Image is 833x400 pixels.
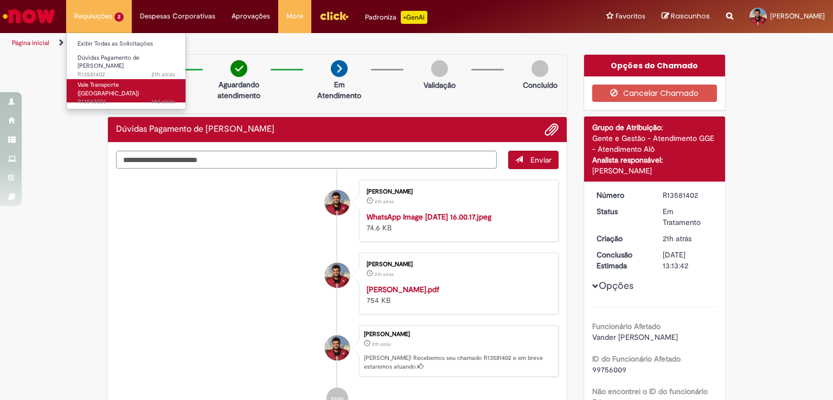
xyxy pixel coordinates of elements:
a: Aberto R13581402 : Dúvidas Pagamento de Salário [67,52,186,75]
time: 30/09/2025 13:13:38 [372,341,391,347]
p: Concluído [523,80,558,91]
div: Analista responsável: [592,154,717,165]
dt: Criação [588,233,655,244]
span: 2 [114,12,124,22]
a: Página inicial [12,38,49,47]
span: Requisições [74,11,112,22]
span: 21h atrás [375,271,394,278]
b: Funcionário Afetado [592,321,661,331]
span: 21h atrás [372,341,391,347]
a: Aberto R13543026 : Vale Transporte (VT) [67,79,186,102]
span: Dúvidas Pagamento de [PERSON_NAME] [78,54,139,70]
span: Rascunhos [671,11,710,21]
div: [PERSON_NAME] [364,331,553,338]
img: click_logo_yellow_360x200.png [319,8,349,24]
time: 17/09/2025 11:12:17 [151,98,175,106]
span: 99756009 [592,365,626,375]
li: Evaldo Leandro Potma da Silva [116,325,559,377]
span: Despesas Corporativas [140,11,215,22]
span: Vander [PERSON_NAME] [592,332,678,342]
span: 21h atrás [151,70,175,79]
img: check-circle-green.png [230,60,247,77]
span: Enviar [530,155,552,165]
span: Aprovações [232,11,270,22]
b: Não encontrei o ID do funcionário [592,386,708,396]
p: [PERSON_NAME]! Recebemos seu chamado R13581402 e em breve estaremos atuando. [364,354,553,371]
img: ServiceNow [1,5,57,27]
div: Evaldo Leandro Potma da Silva [325,263,350,288]
button: Enviar [508,151,559,169]
a: WhatsApp Image [DATE] 16.00.17.jpeg [367,212,491,222]
dt: Conclusão Estimada [588,249,655,271]
span: 21h atrás [375,198,394,205]
div: [PERSON_NAME] [592,165,717,176]
a: [PERSON_NAME].pdf [367,285,439,294]
span: R13581402 [78,70,175,79]
p: Em Atendimento [313,79,366,101]
div: [DATE] 13:13:42 [663,249,713,271]
img: arrow-next.png [331,60,348,77]
time: 30/09/2025 13:13:55 [375,198,394,205]
p: Validação [424,80,456,91]
div: Opções do Chamado [584,55,726,76]
a: Exibir Todas as Solicitações [67,38,186,50]
time: 30/09/2025 13:13:31 [375,271,394,278]
span: R13543026 [78,98,175,106]
div: Gente e Gestão - Atendimento GGE - Atendimento Alô [592,133,717,154]
dt: Número [588,190,655,201]
div: [PERSON_NAME] [367,261,547,268]
div: Evaldo Leandro Potma da Silva [325,190,350,215]
img: img-circle-grey.png [531,60,548,77]
span: [PERSON_NAME] [770,11,825,21]
span: 21h atrás [663,234,691,243]
span: Vale Transporte ([GEOGRAPHIC_DATA]) [78,81,139,98]
a: Rascunhos [662,11,710,22]
div: 754 KB [367,284,547,306]
dt: Status [588,206,655,217]
div: Evaldo Leandro Potma da Silva [325,336,350,360]
span: More [286,11,303,22]
h2: Dúvidas Pagamento de Salário Histórico de tíquete [116,125,274,134]
div: 74.6 KB [367,211,547,233]
img: img-circle-grey.png [431,60,448,77]
textarea: Digite sua mensagem aqui... [116,151,497,169]
span: Favoritos [616,11,645,22]
b: ID do Funcionário Afetado [592,354,681,364]
div: Padroniza [365,11,427,24]
p: +GenAi [401,11,427,24]
div: R13581402 [663,190,713,201]
div: 30/09/2025 13:13:38 [663,233,713,244]
time: 30/09/2025 13:13:38 [663,234,691,243]
div: Grupo de Atribuição: [592,122,717,133]
ul: Trilhas de página [8,33,547,53]
ul: Requisições [66,33,186,109]
span: 14d atrás [151,98,175,106]
button: Adicionar anexos [544,122,559,137]
div: [PERSON_NAME] [367,189,547,195]
p: Aguardando atendimento [213,79,265,101]
div: Em Tratamento [663,206,713,228]
button: Cancelar Chamado [592,85,717,102]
